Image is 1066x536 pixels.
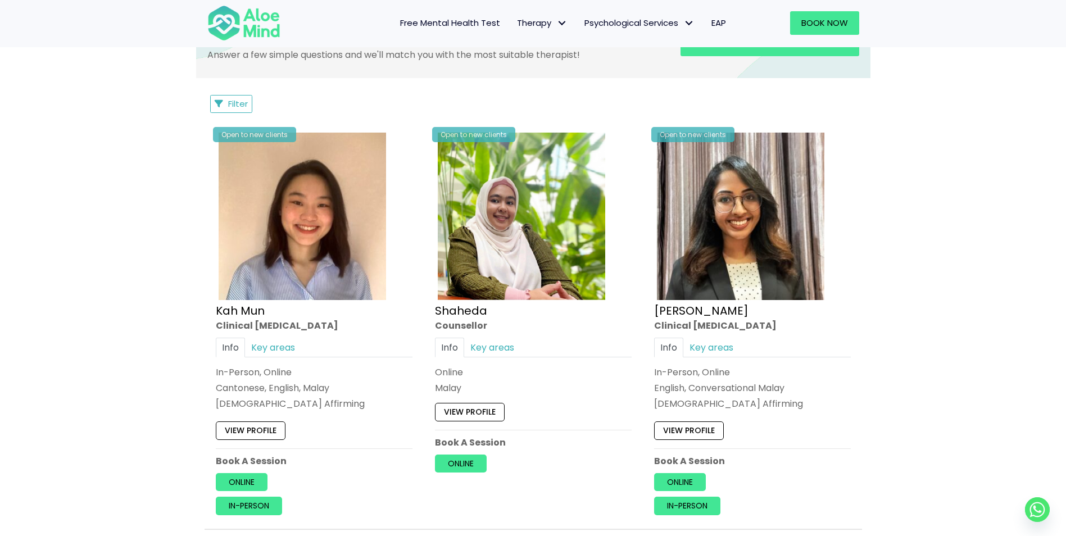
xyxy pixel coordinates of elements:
div: Open to new clients [213,127,296,142]
div: Open to new clients [432,127,515,142]
a: Book Now [790,11,859,35]
a: EAP [703,11,734,35]
img: Kah Mun-profile-crop-300×300 [219,133,386,300]
a: TherapyTherapy: submenu [509,11,576,35]
span: EAP [711,17,726,29]
a: Online [216,473,267,491]
p: Cantonese, English, Malay [216,381,412,394]
div: In-Person, Online [216,366,412,379]
a: Kah Mun [216,302,265,318]
span: Filter [228,98,248,110]
p: English, Conversational Malay [654,381,851,394]
a: In-person [654,497,720,515]
a: Info [435,338,464,357]
p: Book A Session [216,455,412,467]
span: Free Mental Health Test [400,17,500,29]
a: Psychological ServicesPsychological Services: submenu [576,11,703,35]
p: Answer a few simple questions and we'll match you with the most suitable therapist! [207,48,664,61]
span: Psychological Services [584,17,695,29]
div: [DEMOGRAPHIC_DATA] Affirming [216,397,412,410]
p: Book A Session [435,435,632,448]
span: Therapy: submenu [554,15,570,31]
a: In-person [216,497,282,515]
div: [DEMOGRAPHIC_DATA] Affirming [654,397,851,410]
div: Counsellor [435,319,632,331]
div: Clinical [MEDICAL_DATA] [654,319,851,331]
a: View profile [216,421,285,439]
a: Info [216,338,245,357]
a: Shaheda [435,302,487,318]
a: Key areas [683,338,740,357]
img: Aloe mind Logo [207,4,280,42]
div: Online [435,366,632,379]
a: Online [435,455,487,473]
a: Key areas [245,338,301,357]
img: croped-Anita_Profile-photo-300×300 [657,133,824,300]
nav: Menu [295,11,734,35]
div: In-Person, Online [654,366,851,379]
a: Key areas [464,338,520,357]
p: Malay [435,381,632,394]
a: View profile [654,421,724,439]
a: Info [654,338,683,357]
a: Online [654,473,706,491]
span: Therapy [517,17,568,29]
a: View profile [435,403,505,421]
span: Book Now [801,17,848,29]
img: Shaheda Counsellor [438,133,605,300]
button: Filter Listings [210,95,253,113]
span: Psychological Services: submenu [681,15,697,31]
div: Clinical [MEDICAL_DATA] [216,319,412,331]
a: Whatsapp [1025,497,1050,522]
div: Open to new clients [651,127,734,142]
a: [PERSON_NAME] [654,302,749,318]
a: Free Mental Health Test [392,11,509,35]
p: Book A Session [654,455,851,467]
